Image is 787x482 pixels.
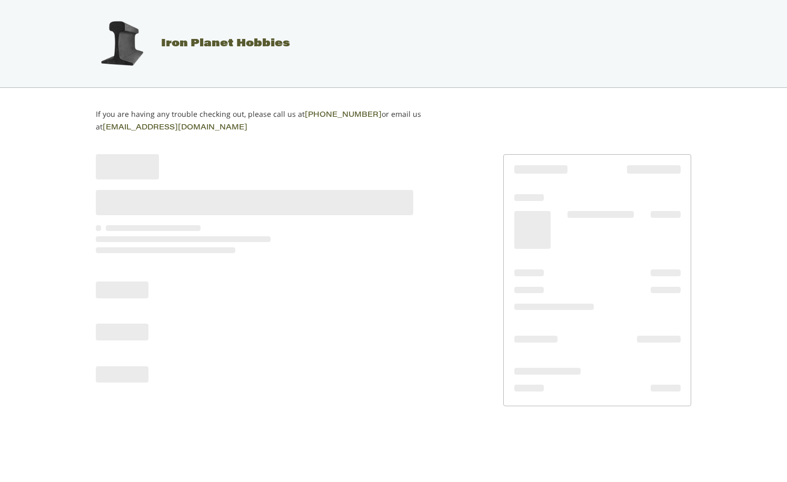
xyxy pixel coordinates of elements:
a: Iron Planet Hobbies [85,38,290,49]
img: Iron Planet Hobbies [95,17,148,70]
p: If you are having any trouble checking out, please call us at or email us at [96,108,454,134]
span: Iron Planet Hobbies [161,38,290,49]
a: [PHONE_NUMBER] [305,112,382,119]
a: [EMAIL_ADDRESS][DOMAIN_NAME] [103,124,247,132]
